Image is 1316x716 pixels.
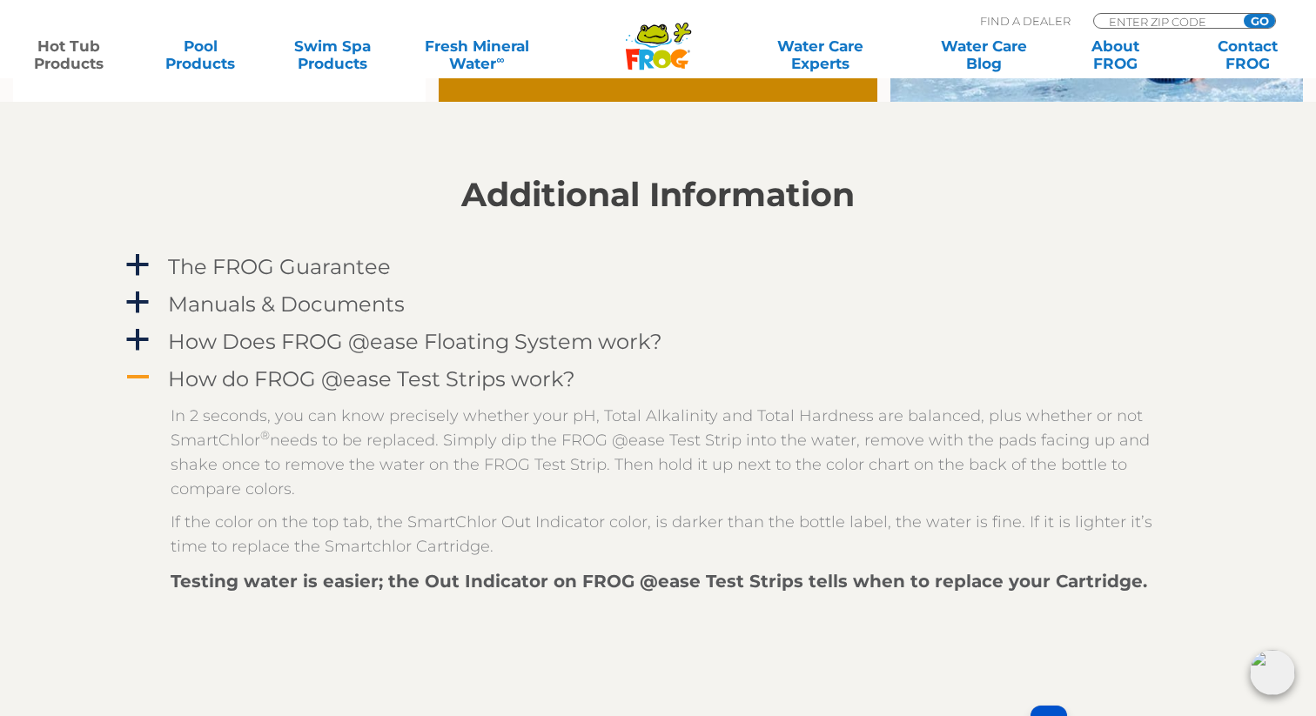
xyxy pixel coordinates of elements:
[1196,37,1299,72] a: ContactFROG
[124,290,151,316] span: a
[168,330,662,353] h4: How Does FROG @ease Floating System work?
[736,37,903,72] a: Water CareExperts
[168,255,391,278] h4: The FROG Guarantee
[168,367,575,391] h4: How do FROG @ease Test Strips work?
[413,37,540,72] a: Fresh MineralWater∞
[980,13,1071,29] p: Find A Dealer
[17,37,120,72] a: Hot TubProducts
[168,292,405,316] h4: Manuals & Documents
[496,53,504,66] sup: ∞
[123,363,1193,395] a: A How do FROG @ease Test Strips work?
[932,37,1035,72] a: Water CareBlog
[123,288,1193,320] a: a Manuals & Documents
[123,325,1193,358] a: a How Does FROG @ease Floating System work?
[171,571,1147,592] strong: Testing water is easier; the Out Indicator on FROG @ease Test Strips tells when to replace your C...
[281,37,384,72] a: Swim SpaProducts
[124,327,151,353] span: a
[124,365,151,391] span: A
[171,404,1172,501] p: In 2 seconds, you can know precisely whether your pH, Total Alkalinity and Total Hardness are bal...
[1250,650,1295,695] img: openIcon
[149,37,252,72] a: PoolProducts
[171,510,1172,559] p: If the color on the top tab, the SmartChlor Out Indicator color, is darker than the bottle label,...
[124,252,151,278] span: a
[1064,37,1167,72] a: AboutFROG
[260,428,270,442] sup: ®
[1244,14,1275,28] input: GO
[1107,14,1225,29] input: Zip Code Form
[123,176,1193,214] h2: Additional Information
[123,251,1193,283] a: a The FROG Guarantee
